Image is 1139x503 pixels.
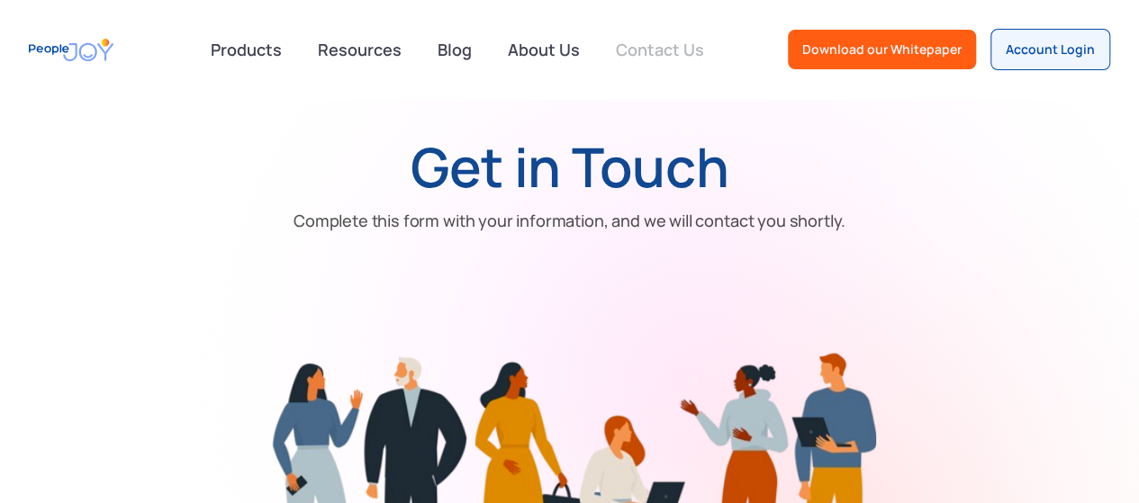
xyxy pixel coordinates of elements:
p: Complete this form with your information, and we will contact you shortly. [294,207,845,234]
a: Account Login [990,29,1110,70]
a: Blog [427,30,483,69]
a: home [29,30,113,70]
a: About Us [497,30,591,69]
div: Products [200,31,293,67]
a: Resources [307,30,412,69]
h1: Get in Touch [411,135,728,198]
a: Contact Us [605,30,715,69]
div: Account Login [1006,40,1095,58]
a: Download our Whitepaper [788,30,976,69]
div: Download our Whitepaper [802,40,962,58]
